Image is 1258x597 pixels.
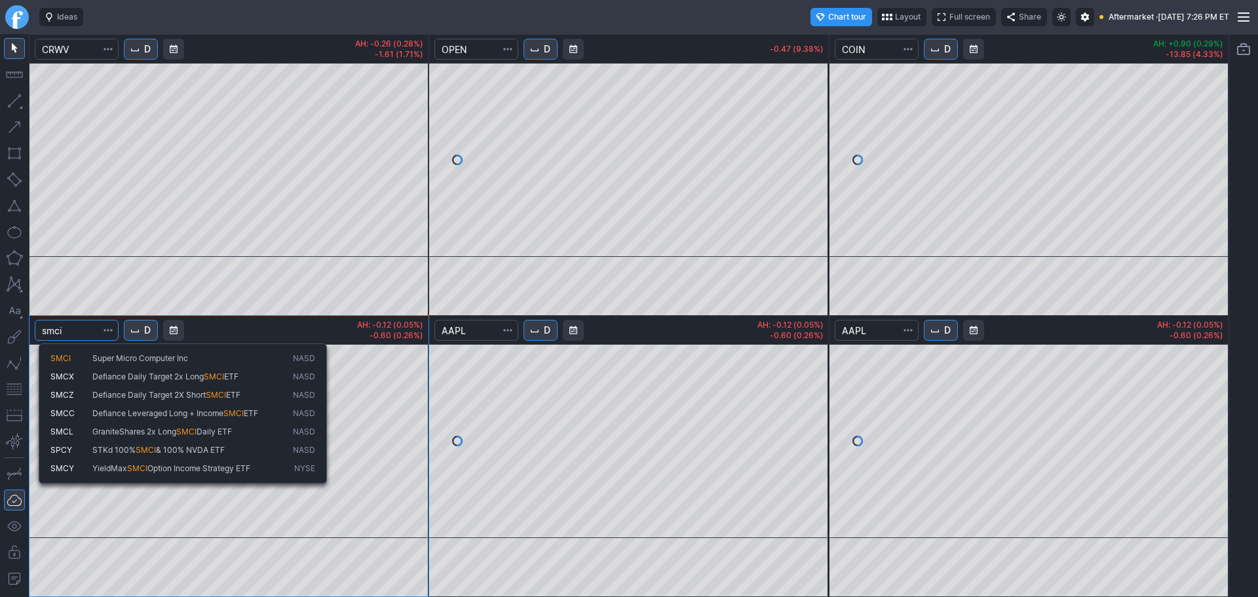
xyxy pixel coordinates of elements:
[293,427,315,438] span: NASD
[99,39,117,60] button: Search
[39,343,327,484] div: Search
[357,332,423,339] p: -0.60 (0.26%)
[949,10,990,24] span: Full screen
[434,39,518,60] input: Search
[50,408,75,418] span: SMCC
[144,43,151,56] span: D
[4,300,25,321] button: Text
[770,45,824,53] p: -0.47 (9.38%)
[50,445,72,455] span: SPCY
[877,8,926,26] button: Layout
[92,372,204,381] span: Defiance Daily Target 2x Long
[924,320,958,341] button: Interval
[50,463,74,473] span: SMCY
[124,320,158,341] button: Interval
[99,320,117,341] button: Search
[434,320,518,341] input: Search
[355,40,423,48] p: AH: -0.26 (0.28%)
[39,8,83,26] button: Ideas
[293,408,315,419] span: NASD
[5,5,29,29] a: Finviz.com
[92,408,223,418] span: Defiance Leveraged Long + Income
[4,117,25,138] button: Arrow
[499,320,517,341] button: Search
[4,379,25,400] button: Fibonacci retracements
[136,445,156,455] span: SMCI
[4,64,25,85] button: Measure
[224,372,238,381] span: ETF
[92,463,127,473] span: YieldMax
[50,427,73,436] span: SMCL
[757,321,824,329] p: AH: -0.12 (0.05%)
[1019,10,1041,24] span: Share
[524,320,558,341] button: Interval
[4,143,25,164] button: Rectangle
[4,542,25,563] button: Lock drawings
[1233,39,1254,60] button: Portfolio watchlist
[4,516,25,537] button: Hide drawings
[223,408,244,418] span: SMCI
[206,390,226,400] span: SMCI
[57,10,77,24] span: Ideas
[4,274,25,295] button: XABCD
[92,445,136,455] span: STKd 100%
[144,324,151,337] span: D
[176,427,197,436] span: SMCI
[524,39,558,60] button: Interval
[4,405,25,426] button: Position
[204,372,224,381] span: SMCI
[1158,10,1229,24] span: [DATE] 7:26 PM ET
[1109,10,1158,24] span: Aftermarket ·
[4,326,25,347] button: Brush
[944,43,951,56] span: D
[1052,8,1071,26] button: Toggle light mode
[810,8,872,26] button: Chart tour
[127,463,147,473] span: SMCI
[4,90,25,111] button: Line
[1157,332,1223,339] p: -0.60 (0.26%)
[963,320,984,341] button: Range
[293,353,315,364] span: NASD
[4,38,25,59] button: Mouse
[895,10,921,24] span: Layout
[1153,40,1223,48] p: AH: +0.90 (0.29%)
[544,324,550,337] span: D
[293,445,315,456] span: NASD
[1001,8,1047,26] button: Share
[899,320,917,341] button: Search
[35,320,119,341] input: Search
[355,50,423,58] p: -1.61 (1.71%)
[1076,8,1094,26] button: Settings
[197,427,232,436] span: Daily ETF
[92,427,176,436] span: GraniteShares 2x Long
[226,390,240,400] span: ETF
[35,39,119,60] input: Search
[156,445,225,455] span: & 100% NVDA ETF
[4,490,25,510] button: Drawings Autosave: On
[50,372,74,381] span: SMCX
[92,390,206,400] span: Defiance Daily Target 2X Short
[294,463,315,474] span: NYSE
[4,195,25,216] button: Triangle
[932,8,996,26] button: Full screen
[50,353,71,363] span: SMCI
[293,372,315,383] span: NASD
[4,169,25,190] button: Rotated rectangle
[4,221,25,242] button: Ellipse
[147,463,250,473] span: Option Income Strategy ETF
[4,431,25,452] button: Anchored VWAP
[499,39,517,60] button: Search
[1153,50,1223,58] p: -13.85 (4.33%)
[944,324,951,337] span: D
[757,332,824,339] p: -0.60 (0.26%)
[163,39,184,60] button: Range
[50,390,74,400] span: SMCZ
[4,463,25,484] button: Drawing mode: Single
[92,353,188,363] span: Super Micro Computer Inc
[293,390,315,401] span: NASD
[357,321,423,329] p: AH: -0.12 (0.05%)
[4,353,25,374] button: Elliott waves
[963,39,984,60] button: Range
[124,39,158,60] button: Interval
[899,39,917,60] button: Search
